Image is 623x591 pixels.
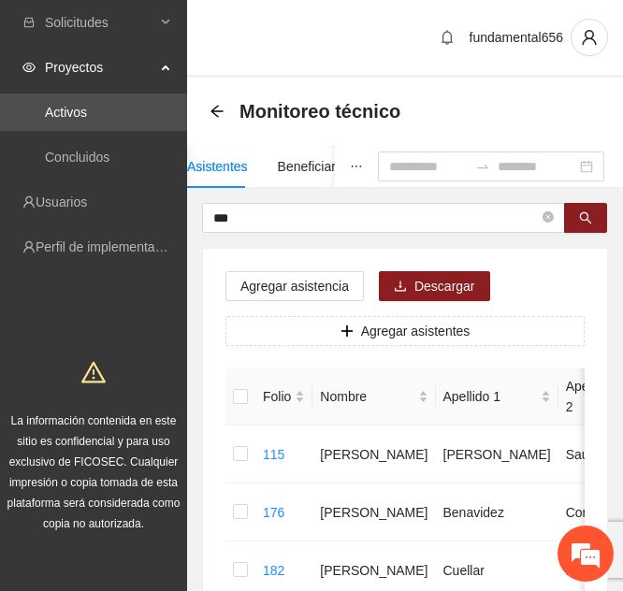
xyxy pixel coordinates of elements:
span: close-circle [543,209,554,227]
span: Proyectos [45,49,155,86]
button: search [564,203,607,233]
span: Agregar asistencia [240,276,349,296]
td: [PERSON_NAME] [312,483,435,541]
span: Agregar asistentes [361,321,471,341]
button: bell [432,22,462,52]
span: ellipsis [350,160,363,173]
button: user [571,19,608,56]
button: Agregar asistencia [225,271,364,301]
span: fundamental656 [470,30,563,45]
th: Apellido 1 [436,368,558,425]
th: Nombre [312,368,435,425]
span: bell [433,30,461,45]
a: Concluidos [45,150,109,165]
span: close-circle [543,211,554,223]
span: Apellido 1 [443,386,537,407]
span: La información contenida en este sitio es confidencial y para uso exclusivo de FICOSEC. Cualquier... [7,414,181,530]
span: to [475,159,490,174]
a: 115 [263,447,284,462]
a: Perfil de implementadora [36,239,181,254]
span: arrow-left [210,104,225,119]
span: search [579,211,592,226]
th: Folio [255,368,312,425]
button: plusAgregar asistentes [225,316,585,346]
div: Beneficiarios [278,156,353,177]
span: user [572,29,607,46]
span: Monitoreo técnico [239,96,400,126]
td: [PERSON_NAME] [436,425,558,483]
span: warning [81,360,106,384]
span: Solicitudes [45,4,155,41]
button: downloadDescargar [379,271,490,301]
a: Activos [45,105,87,120]
span: eye [22,61,36,74]
span: plus [340,324,354,339]
span: inbox [22,16,36,29]
button: ellipsis [335,145,378,188]
span: Folio [263,386,291,407]
div: Asistentes [187,156,248,177]
span: Descargar [414,276,475,296]
a: 182 [263,563,284,578]
span: swap-right [475,159,490,174]
span: Nombre [320,386,413,407]
span: download [394,280,407,295]
td: Benavidez [436,483,558,541]
td: [PERSON_NAME] [312,425,435,483]
a: Usuarios [36,195,87,209]
div: Back [210,104,225,120]
span: Apellido 2 [566,376,613,417]
a: 176 [263,505,284,520]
